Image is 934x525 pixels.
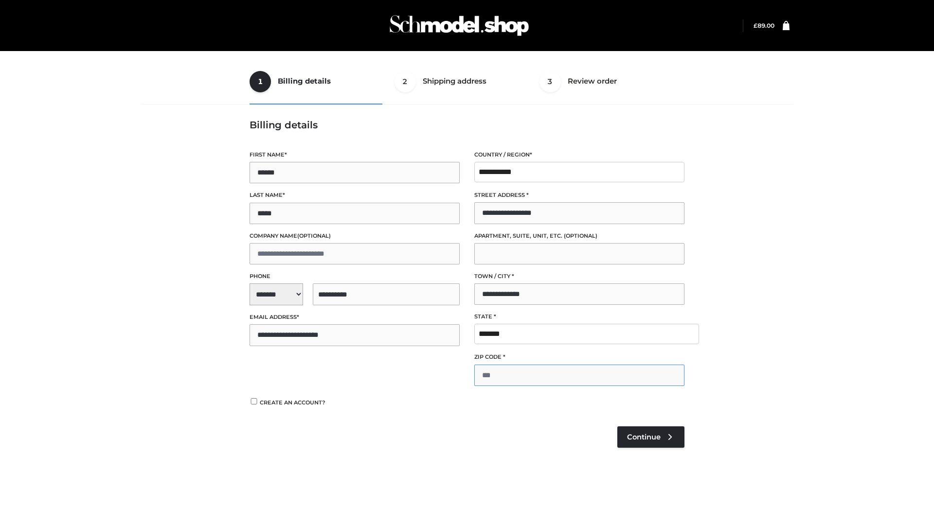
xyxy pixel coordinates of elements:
span: Create an account? [260,399,325,406]
a: Continue [617,426,684,448]
input: Create an account? [250,398,258,404]
h3: Billing details [250,119,684,131]
label: Last name [250,191,460,200]
label: Email address [250,313,460,322]
bdi: 89.00 [754,22,774,29]
label: Street address [474,191,684,200]
span: (optional) [564,232,597,239]
span: (optional) [297,232,331,239]
label: First name [250,150,460,159]
label: ZIP Code [474,352,684,362]
label: Country / Region [474,150,684,159]
label: Apartment, suite, unit, etc. [474,231,684,241]
img: Schmodel Admin 964 [386,6,532,45]
span: Continue [627,433,661,441]
label: Phone [250,272,460,281]
a: £89.00 [754,22,774,29]
label: State [474,312,684,321]
label: Town / City [474,272,684,281]
span: £ [754,22,757,29]
label: Company name [250,231,460,241]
